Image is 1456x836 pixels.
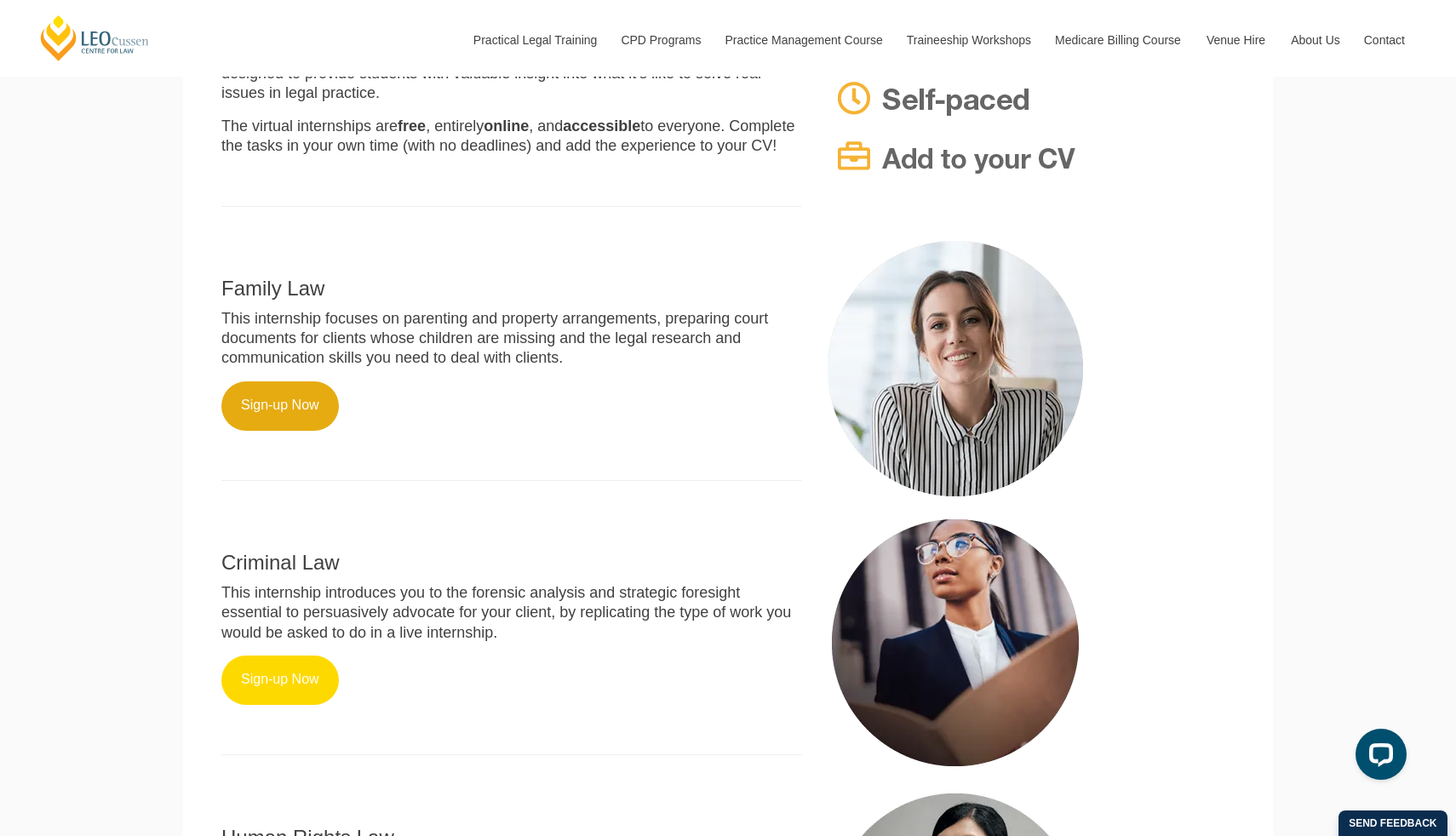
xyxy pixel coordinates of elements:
a: Sign-up Now [221,381,339,431]
a: Venue Hire [1194,3,1278,77]
a: Contact [1351,3,1418,77]
iframe: LiveChat chat widget [1342,722,1413,793]
p: The virtual internships are , entirely , and to everyone. Complete the tasks in your own time (wi... [221,117,802,157]
a: Traineeship Workshops [894,3,1042,77]
a: Sign-up Now [221,656,339,705]
p: This internship focuses on parenting and property arrangements, preparing court documents for cli... [221,309,802,369]
strong: online [484,117,529,135]
strong: free [398,117,426,135]
h2: Family Law [221,278,802,300]
h2: Criminal Law [221,552,802,574]
p: This internship introduces you to the forensic analysis and strategic foresight essential to pers... [221,583,802,643]
a: Practice Management Course [713,3,894,77]
a: [PERSON_NAME] Centre for Law [38,14,152,62]
strong: accessible [563,117,640,135]
a: CPD Programs [608,3,712,77]
a: About Us [1278,3,1351,77]
a: Practical Legal Training [461,3,609,77]
a: Medicare Billing Course [1042,3,1194,77]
